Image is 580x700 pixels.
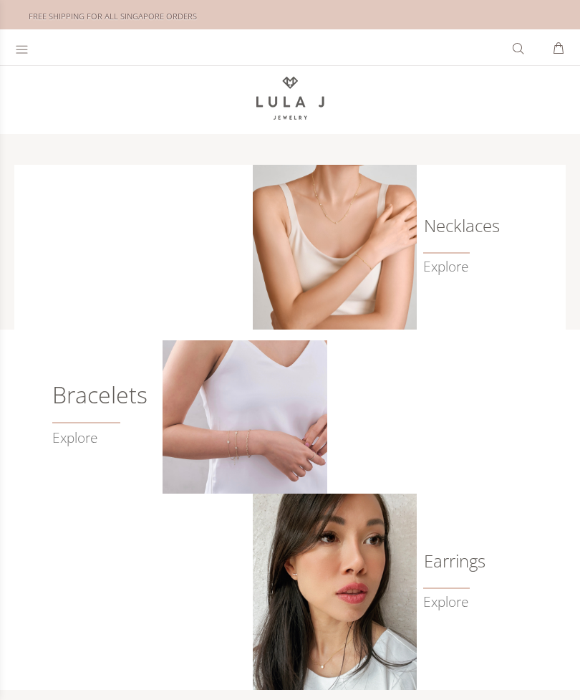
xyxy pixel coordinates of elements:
[423,554,462,568] a: Earrings
[52,388,148,402] h6: Bracelets
[423,594,468,610] a: Explore
[253,165,417,330] img: Lula J Gold Necklaces Collection
[253,494,417,690] img: Classic Earrings from LulaJ Jewelry
[21,9,559,24] div: FREE SHIPPING FOR ALL SINGAPORE ORDERS
[423,219,462,233] h6: Necklaces
[163,340,327,494] img: Crafted Gold Bracelets from Lula J Jewelry
[423,259,468,275] a: Explore
[52,413,148,446] a: Explore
